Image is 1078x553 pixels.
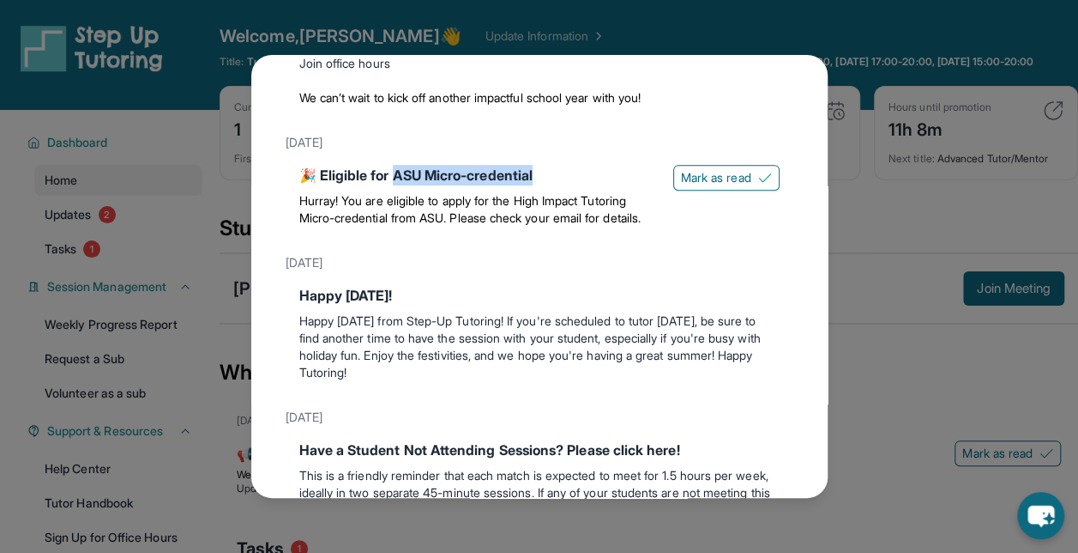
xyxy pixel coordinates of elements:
span: We can’t wait to kick off another impactful school year with you! [299,90,641,105]
img: Mark as read [758,171,772,185]
span: Hurray! You are eligible to apply for the High Impact Tutoring Micro-credential from ASU. Please ... [299,193,641,225]
div: [DATE] [286,402,793,433]
div: 🎉 Eligible for ASU Micro-credential [299,165,659,185]
button: Mark as read [673,165,780,191]
a: Join office hours [299,56,390,70]
span: Mark as read [681,169,751,186]
button: chat-button [1017,492,1064,539]
p: Happy [DATE] from Step-Up Tutoring! If you're scheduled to tutor [DATE], be sure to find another ... [299,313,780,381]
div: [DATE] [286,247,793,278]
div: Happy [DATE]! [299,285,780,306]
div: Have a Student Not Attending Sessions? Please click here! [299,440,780,460]
div: [DATE] [286,127,793,158]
